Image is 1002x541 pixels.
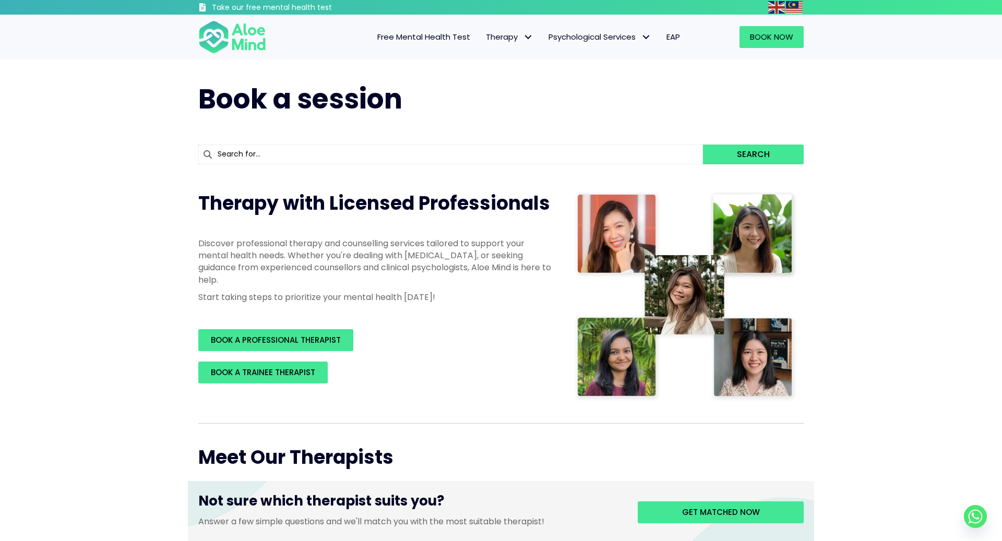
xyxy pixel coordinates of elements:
a: English [768,1,786,13]
a: Whatsapp [964,505,987,528]
span: Free Mental Health Test [377,31,470,42]
span: EAP [666,31,680,42]
a: BOOK A TRAINEE THERAPIST [198,362,328,383]
h3: Take our free mental health test [212,3,388,13]
img: ms [786,1,803,14]
a: Free Mental Health Test [369,26,478,48]
a: Malay [786,1,804,13]
span: Book a session [198,80,402,118]
span: Therapy: submenu [520,30,535,45]
input: Search for... [198,145,703,164]
span: Psychological Services: submenu [638,30,653,45]
img: Therapist collage [574,190,797,402]
img: Aloe mind Logo [198,20,266,54]
img: en [768,1,785,14]
button: Search [703,145,804,164]
a: Get matched now [638,501,804,523]
a: Take our free mental health test [198,3,388,15]
span: Book Now [750,31,793,42]
span: Get matched now [682,507,760,518]
a: TherapyTherapy: submenu [478,26,541,48]
a: BOOK A PROFESSIONAL THERAPIST [198,329,353,351]
p: Discover professional therapy and counselling services tailored to support your mental health nee... [198,237,553,286]
span: Psychological Services [548,31,651,42]
span: Therapy [486,31,533,42]
span: Meet Our Therapists [198,444,393,471]
p: Answer a few simple questions and we'll match you with the most suitable therapist! [198,515,622,527]
span: BOOK A PROFESSIONAL THERAPIST [211,334,341,345]
a: EAP [659,26,688,48]
a: Psychological ServicesPsychological Services: submenu [541,26,659,48]
span: Therapy with Licensed Professionals [198,190,550,217]
span: BOOK A TRAINEE THERAPIST [211,367,315,378]
nav: Menu [280,26,688,48]
a: Book Now [739,26,804,48]
p: Start taking steps to prioritize your mental health [DATE]! [198,291,553,303]
h3: Not sure which therapist suits you? [198,491,622,515]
